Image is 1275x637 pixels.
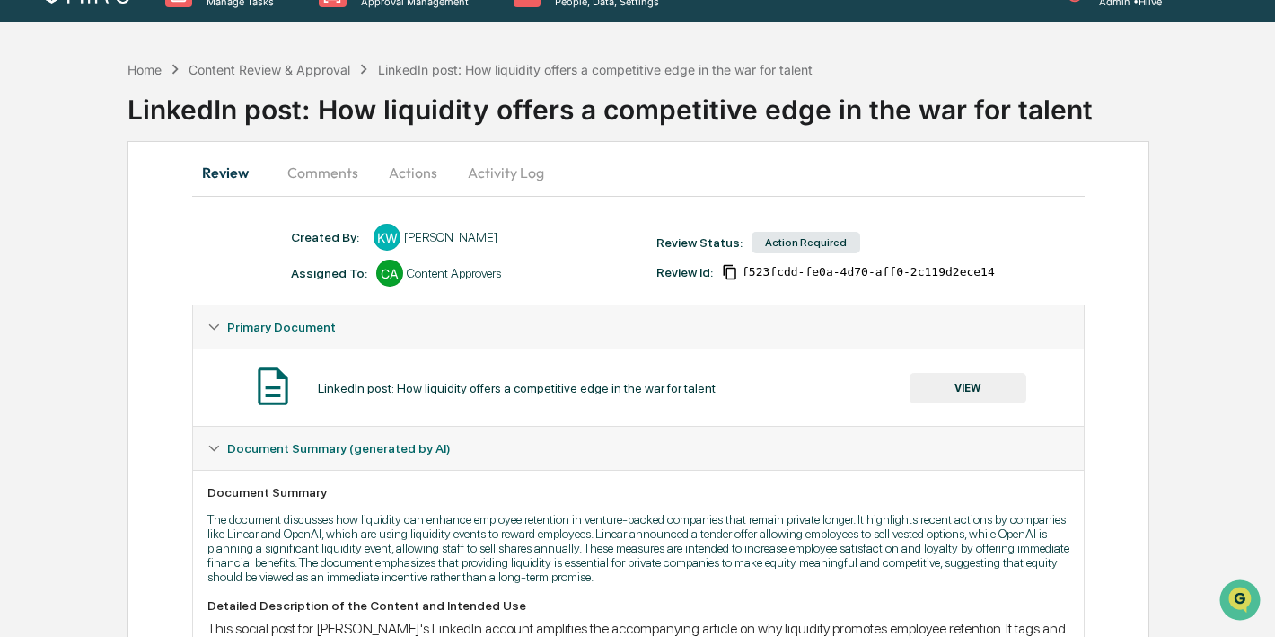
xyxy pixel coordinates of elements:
[36,261,113,279] span: Data Lookup
[61,155,227,170] div: We're available if you need us!
[291,230,365,244] div: Created By: ‎ ‎
[251,364,295,409] img: Document Icon
[18,262,32,277] div: 🔎
[193,305,1084,349] div: Primary Document
[742,265,995,279] span: f523fcdd-fe0a-4d70-aff0-2c119d2ece14
[192,151,273,194] button: Review
[378,62,813,77] div: LinkedIn post: How liquidity offers a competitive edge in the war for talent
[11,219,123,252] a: 🖐️Preclearance
[18,38,327,66] p: How can we help?
[407,266,501,280] div: Content Approvers
[192,151,1085,194] div: secondary tabs example
[11,253,120,286] a: 🔎Data Lookup
[127,79,1275,126] div: LinkedIn post: How liquidity offers a competitive edge in the war for talent
[207,598,1069,613] div: Detailed Description of the Content and Intended Use
[127,62,162,77] div: Home
[1218,578,1266,626] iframe: Open customer support
[349,441,451,456] u: (generated by AI)
[227,320,336,334] span: Primary Document
[227,441,451,456] span: Document Summary
[36,226,116,244] span: Preclearance
[130,228,145,243] div: 🗄️
[148,226,223,244] span: Attestations
[656,235,743,250] div: Review Status:
[318,381,716,395] div: LinkedIn post: How liquidity offers a competitive edge in the war for talent
[123,219,230,252] a: 🗄️Attestations
[376,260,403,287] div: CA
[291,266,367,280] div: Assigned To:
[179,305,217,318] span: Pylon
[373,151,453,194] button: Actions
[193,349,1084,426] div: Primary Document
[193,427,1084,470] div: Document Summary (generated by AI)
[207,485,1069,500] div: Document Summary
[910,373,1026,403] button: VIEW
[18,228,32,243] div: 🖐️
[656,265,713,279] div: Review Id:
[305,143,327,164] button: Start new chat
[453,151,558,194] button: Activity Log
[18,137,50,170] img: 1746055101610-c473b297-6a78-478c-a979-82029cc54cd1
[273,151,373,194] button: Comments
[752,232,860,253] div: Action Required
[207,512,1069,584] p: The document discusses how liquidity can enhance employee retention in venture-backed companies t...
[61,137,295,155] div: Start new chat
[189,62,350,77] div: Content Review & Approval
[374,224,400,251] div: KW
[127,304,217,318] a: Powered byPylon
[404,230,497,244] div: [PERSON_NAME]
